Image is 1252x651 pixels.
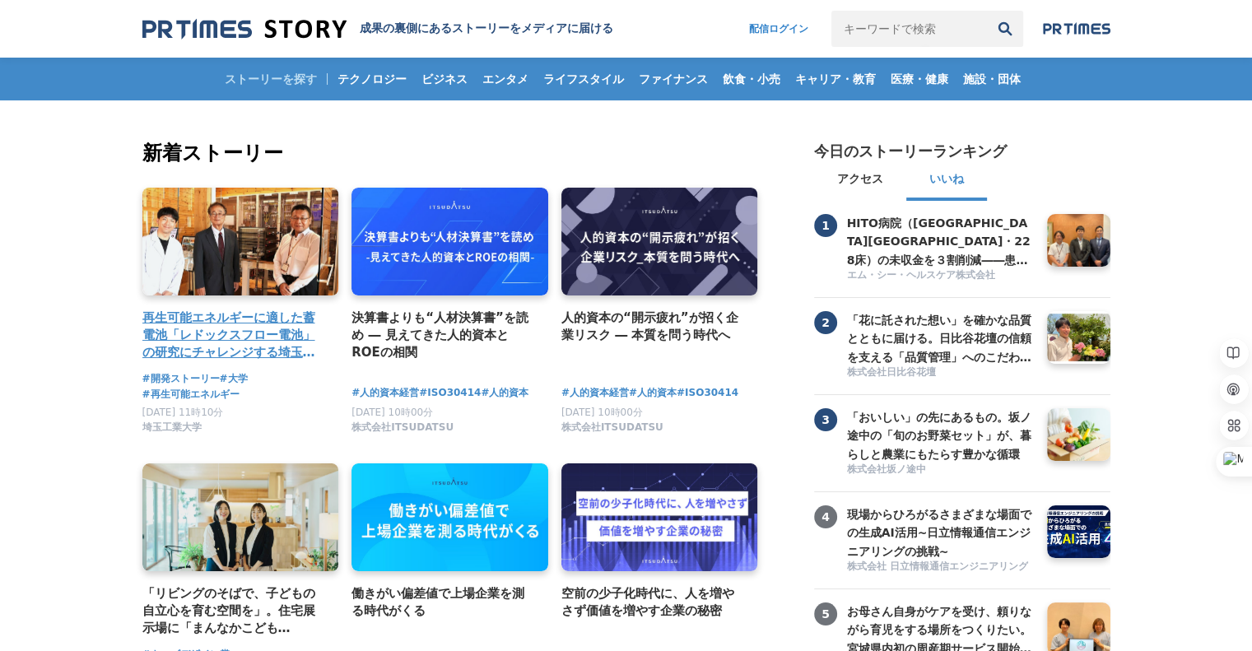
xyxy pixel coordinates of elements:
a: ビジネス [415,58,474,100]
span: 2 [814,311,837,334]
span: [DATE] 11時10分 [142,407,224,418]
span: エンタメ [476,72,535,86]
a: 空前の少子化時代に、人を増やさず価値を増やす企業の秘密 [561,584,745,621]
a: 株式会社ITSUDATSU [561,425,663,437]
span: [DATE] 10時00分 [561,407,643,418]
h3: HITO病院（[GEOGRAPHIC_DATA][GEOGRAPHIC_DATA]・228床）の未収金を３割削減――患者にも現場にも優しい入院医療費の未収金対策（ナップ賃貸保証）がもたらす安心と... [847,214,1035,269]
span: 5 [814,602,837,625]
a: テクノロジー [331,58,413,100]
a: #人的資本経営 [351,385,419,401]
a: #ISO30414 [419,385,481,401]
a: #大学 [220,371,248,387]
h3: 「花に託された想い」を確かな品質とともに届ける。日比谷花壇の信頼を支える「品質管理」へのこだわりとは。 [847,311,1035,366]
span: [DATE] 10時00分 [351,407,433,418]
a: 株式会社ITSUDATSU [351,425,454,437]
a: 成果の裏側にあるストーリーをメディアに届ける 成果の裏側にあるストーリーをメディアに届ける [142,18,613,40]
a: 現場からひろがるさまざまな場面での生成AI活用~日立情報通信エンジニアリングの挑戦~ [847,505,1035,558]
a: #開発ストーリー [142,371,220,387]
a: #人的資本 [481,385,528,401]
a: エム・シー・ヘルスケア株式会社 [847,268,1035,284]
span: 4 [814,505,837,528]
a: 働きがい偏差値で上場企業を測る時代がくる [351,584,535,621]
a: 株式会社 日立情報通信エンジニアリング [847,560,1035,575]
a: #ISO30414 [677,385,738,401]
a: 埼玉工業大学 [142,425,202,437]
a: 飲食・小売 [716,58,787,100]
a: キャリア・教育 [789,58,882,100]
input: キーワードで検索 [831,11,987,47]
span: ビジネス [415,72,474,86]
span: キャリア・教育 [789,72,882,86]
h3: 「おいしい」の先にあるもの。坂ノ途中の「旬のお野菜セット」が、暮らしと農業にもたらす豊かな循環 [847,408,1035,463]
button: アクセス [814,161,906,201]
a: 株式会社日比谷花壇 [847,365,1035,381]
a: ファイナンス [632,58,714,100]
a: 株式会社坂ノ途中 [847,463,1035,478]
span: テクノロジー [331,72,413,86]
a: 配信ログイン [733,11,825,47]
span: 埼玉工業大学 [142,421,202,435]
span: 株式会社日比谷花壇 [847,365,936,379]
a: 「花に託された想い」を確かな品質とともに届ける。日比谷花壇の信頼を支える「品質管理」へのこだわりとは。 [847,311,1035,364]
a: 「リビングのそばで、子どもの自立心を育む空間を」。住宅展示場に「まんなかこどもBASE」を作った２人の女性社員 [142,584,326,638]
button: いいね [906,161,987,201]
span: 3 [814,408,837,431]
span: 株式会社坂ノ途中 [847,463,926,477]
span: 飲食・小売 [716,72,787,86]
a: HITO病院（[GEOGRAPHIC_DATA][GEOGRAPHIC_DATA]・228床）の未収金を３割削減――患者にも現場にも優しい入院医療費の未収金対策（ナップ賃貸保証）がもたらす安心と... [847,214,1035,267]
h2: 新着ストーリー [142,138,761,168]
a: 医療・健康 [884,58,955,100]
span: ライフスタイル [537,72,631,86]
span: エム・シー・ヘルスケア株式会社 [847,268,995,282]
span: 施設・団体 [956,72,1027,86]
a: 再生可能エネルギーに適した蓄電池「レドックスフロー電池」の研究にチャレンジする埼玉工業大学 [142,309,326,362]
span: 医療・健康 [884,72,955,86]
span: 株式会社ITSUDATSU [561,421,663,435]
a: 人的資本の“開示疲れ”が招く企業リスク ― 本質を問う時代へ [561,309,745,345]
a: 「おいしい」の先にあるもの。坂ノ途中の「旬のお野菜セット」が、暮らしと農業にもたらす豊かな循環 [847,408,1035,461]
a: #再生可能エネルギー [142,387,240,402]
span: 株式会社ITSUDATSU [351,421,454,435]
img: 成果の裏側にあるストーリーをメディアに届ける [142,18,347,40]
h3: 現場からひろがるさまざまな場面での生成AI活用~日立情報通信エンジニアリングの挑戦~ [847,505,1035,560]
a: エンタメ [476,58,535,100]
a: 決算書よりも“人材決算書”を読め ― 見えてきた人的資本とROEの相関 [351,309,535,362]
a: #人的資本経営 [561,385,629,401]
span: ファイナンス [632,72,714,86]
button: 検索 [987,11,1023,47]
h2: 今日のストーリーランキング [814,142,1007,161]
h1: 成果の裏側にあるストーリーをメディアに届ける [360,21,613,36]
a: ライフスタイル [537,58,631,100]
span: 株式会社 日立情報通信エンジニアリング [847,560,1028,574]
a: 施設・団体 [956,58,1027,100]
a: #人的資本 [629,385,677,401]
img: prtimes [1043,22,1110,35]
span: 1 [814,214,837,237]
